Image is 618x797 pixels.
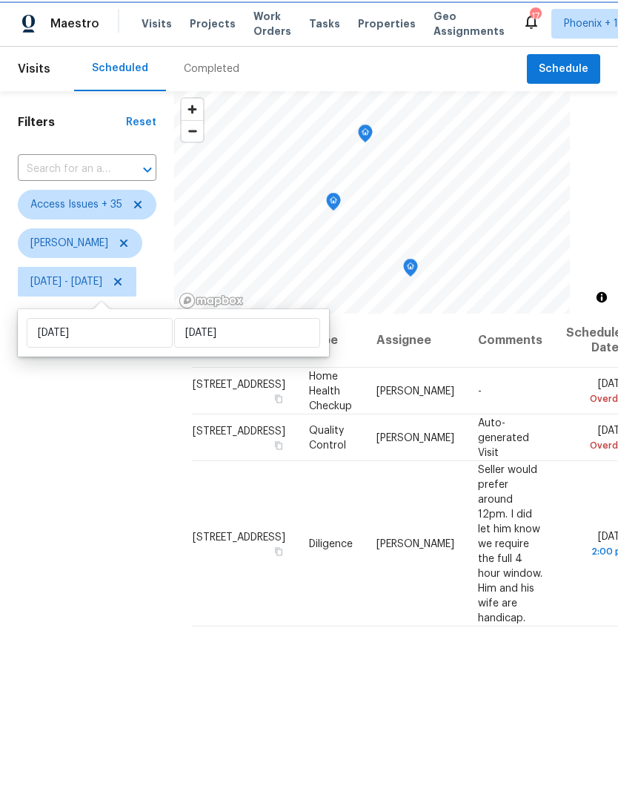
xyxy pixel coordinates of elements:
[18,53,50,85] span: Visits
[403,259,418,282] div: Map marker
[358,16,416,31] span: Properties
[174,318,320,348] input: End date
[193,426,285,436] span: [STREET_ADDRESS]
[326,193,341,216] div: Map marker
[18,158,115,181] input: Search for an address...
[30,197,122,212] span: Access Issues + 35
[184,62,239,76] div: Completed
[193,379,285,389] span: [STREET_ADDRESS]
[297,314,365,368] th: Type
[137,159,158,180] button: Open
[478,386,482,396] span: -
[272,544,285,558] button: Copy Address
[376,538,454,549] span: [PERSON_NAME]
[50,16,99,31] span: Maestro
[272,391,285,405] button: Copy Address
[182,120,203,142] button: Zoom out
[182,121,203,142] span: Zoom out
[527,54,600,85] button: Schedule
[126,115,156,130] div: Reset
[358,125,373,148] div: Map marker
[309,425,346,450] span: Quality Control
[376,432,454,443] span: [PERSON_NAME]
[30,274,102,289] span: [DATE] - [DATE]
[564,16,618,31] span: Phoenix + 1
[539,60,588,79] span: Schedule
[193,532,285,542] span: [STREET_ADDRESS]
[309,538,353,549] span: Diligence
[530,9,540,24] div: 17
[309,19,340,29] span: Tasks
[190,16,236,31] span: Projects
[179,292,244,309] a: Mapbox homepage
[309,371,352,411] span: Home Health Checkup
[478,464,542,623] span: Seller would prefer around 12pm. I did let him know we require the full 4 hour window. Him and hi...
[253,9,291,39] span: Work Orders
[182,99,203,120] button: Zoom in
[174,91,570,314] canvas: Map
[376,386,454,396] span: [PERSON_NAME]
[272,438,285,452] button: Copy Address
[18,115,126,130] h1: Filters
[92,61,148,76] div: Scheduled
[593,288,611,306] button: Toggle attribution
[365,314,466,368] th: Assignee
[478,417,529,457] span: Auto-generated Visit
[433,9,505,39] span: Geo Assignments
[597,289,606,305] span: Toggle attribution
[27,318,173,348] input: Start date
[466,314,554,368] th: Comments
[30,236,108,251] span: [PERSON_NAME]
[142,16,172,31] span: Visits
